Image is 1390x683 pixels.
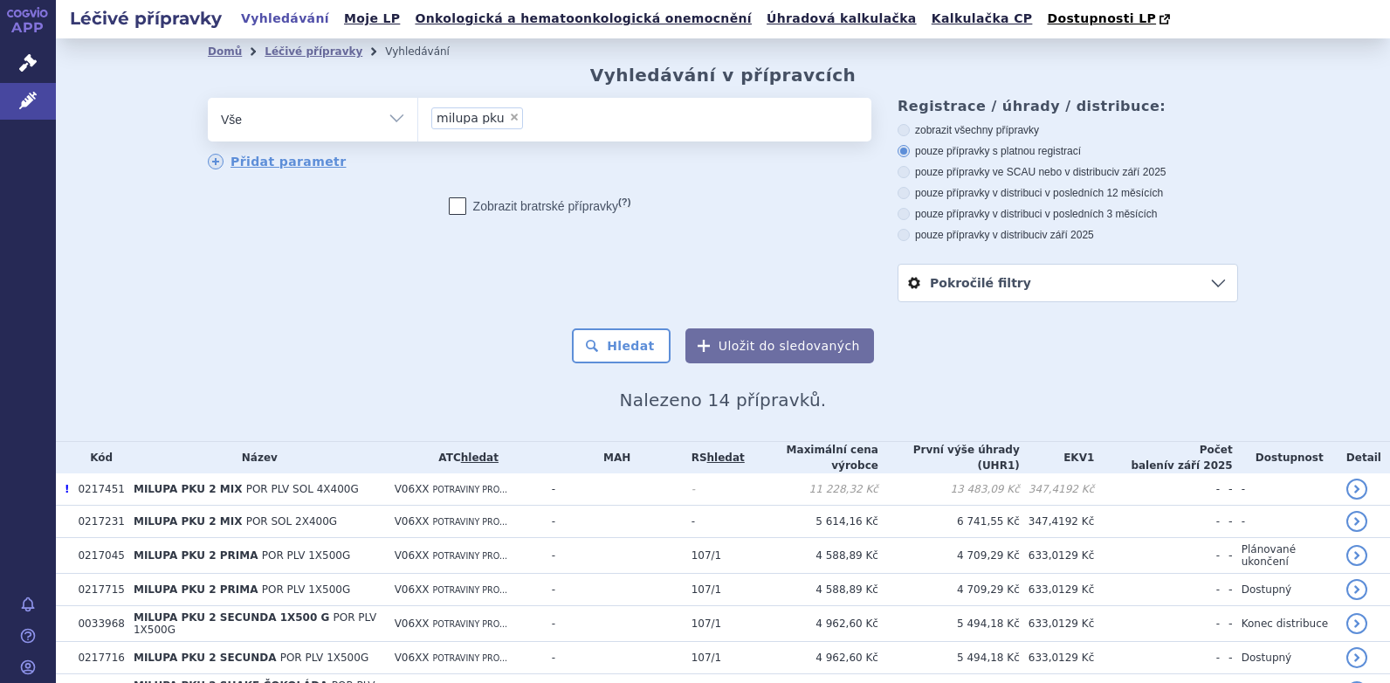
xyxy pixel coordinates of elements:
[395,515,430,528] span: V06XX
[395,617,430,630] span: V06XX
[898,228,1238,242] label: pouze přípravky v distribuci
[1220,642,1233,674] td: -
[1346,647,1367,668] a: detail
[1020,642,1095,674] td: 633,0129 Kč
[432,653,507,663] span: POTRAVINY PRO...
[208,154,347,169] a: Přidat parametr
[692,583,722,596] span: 107/1
[395,549,430,562] span: V06XX
[898,98,1238,114] h3: Registrace / úhrady / distribuce:
[1233,506,1338,538] td: -
[1042,229,1093,241] span: v září 2025
[1233,606,1338,642] td: Konec distribuce
[1094,506,1220,538] td: -
[878,606,1020,642] td: 5 494,18 Kč
[385,38,472,65] li: Vyhledávání
[878,473,1020,506] td: 13 483,09 Kč
[692,652,722,664] span: 107/1
[1094,473,1220,506] td: -
[1346,479,1367,500] a: detail
[878,442,1020,473] th: První výše úhrady (UHR1)
[69,506,124,538] td: 0217231
[898,165,1238,179] label: pouze přípravky ve SCAU nebo v distribuci
[543,574,683,606] td: -
[1220,506,1233,538] td: -
[878,574,1020,606] td: 4 709,29 Kč
[461,452,499,464] a: hledat
[1114,166,1166,178] span: v září 2025
[1094,606,1220,642] td: -
[395,583,430,596] span: V06XX
[134,483,243,495] span: MILUPA PKU 2 MIX
[528,107,538,128] input: milupa pku
[543,538,683,574] td: -
[432,551,507,561] span: POTRAVINY PRO...
[1094,574,1220,606] td: -
[432,485,507,494] span: POTRAVINY PRO...
[1220,574,1233,606] td: -
[878,538,1020,574] td: 4 709,29 Kč
[878,506,1020,538] td: 6 741,55 Kč
[745,473,878,506] td: 11 228,32 Kč
[590,65,857,86] h2: Vyhledávání v přípravcích
[1220,538,1233,574] td: -
[69,473,124,506] td: 0217451
[683,506,745,538] td: -
[572,328,671,363] button: Hledat
[761,7,922,31] a: Úhradová kalkulačka
[65,483,69,495] span: Poslední data tohoto produktu jsou ze SCAU platného k 01.01.2025.
[692,617,722,630] span: 107/1
[1233,442,1338,473] th: Dostupnost
[1020,538,1095,574] td: 633,0129 Kč
[1042,7,1179,31] a: Dostupnosti LP
[1020,606,1095,642] td: 633,0129 Kč
[926,7,1038,31] a: Kalkulačka CP
[1220,606,1233,642] td: -
[409,7,757,31] a: Onkologická a hematoonkologická onemocnění
[1346,579,1367,600] a: detail
[543,473,683,506] td: -
[543,642,683,674] td: -
[69,606,124,642] td: 0033968
[1094,442,1232,473] th: Počet balení
[692,549,722,562] span: 107/1
[134,515,243,528] span: MILUPA PKU 2 MIX
[1338,442,1390,473] th: Detail
[1047,11,1156,25] span: Dostupnosti LP
[1233,642,1338,674] td: Dostupný
[1346,511,1367,532] a: detail
[1020,574,1095,606] td: 633,0129 Kč
[745,506,878,538] td: 5 614,16 Kč
[683,442,745,473] th: RS
[134,611,376,636] span: POR PLV 1X500G
[262,549,351,562] span: POR PLV 1X500G
[432,585,507,595] span: POTRAVINY PRO...
[745,642,878,674] td: 4 962,60 Kč
[134,549,258,562] span: MILUPA PKU 2 PRIMA
[707,452,745,464] a: hledat
[898,207,1238,221] label: pouze přípravky v distribuci v posledních 3 měsících
[449,197,631,215] label: Zobrazit bratrské přípravky
[386,442,543,473] th: ATC
[1020,442,1095,473] th: EKV1
[1233,473,1338,506] td: -
[620,390,827,410] span: Nalezeno 14 přípravků.
[56,6,236,31] h2: Léčivé přípravky
[280,652,369,664] span: POR PLV 1X500G
[432,619,507,629] span: POTRAVINY PRO...
[246,515,337,528] span: POR SOL 2X400G
[246,483,359,495] span: POR PLV SOL 4X400G
[685,328,874,363] button: Uložit do sledovaných
[265,45,362,58] a: Léčivé přípravky
[69,538,124,574] td: 0217045
[683,473,745,506] td: -
[543,606,683,642] td: -
[1094,538,1220,574] td: -
[1220,473,1233,506] td: -
[543,506,683,538] td: -
[1346,545,1367,566] a: detail
[1233,574,1338,606] td: Dostupný
[69,642,124,674] td: 0217716
[69,574,124,606] td: 0217715
[878,642,1020,674] td: 5 494,18 Kč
